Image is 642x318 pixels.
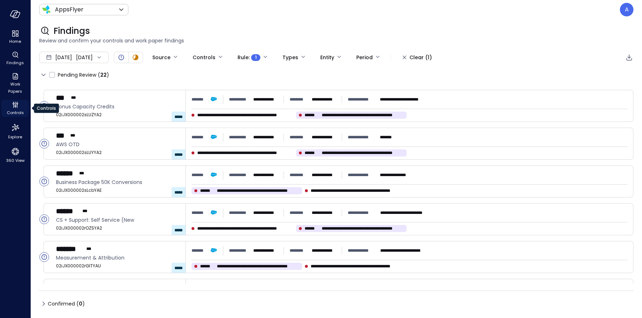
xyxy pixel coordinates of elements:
span: Findings [6,59,24,66]
span: 02iJX000002sLcbYAE [56,187,180,194]
span: Home [9,38,21,45]
div: Explore [1,121,29,141]
div: ( ) [98,71,109,79]
span: 22 [100,71,107,78]
div: Open [39,176,49,186]
div: Open [39,252,49,262]
div: Open [39,139,49,149]
p: AppsFlyer [55,5,83,14]
p: CS_SUPPORT_SELF_SERVICE_ [380,209,434,216]
div: Controls [34,104,59,113]
span: 02iJX000002sLUYYA2 [56,149,180,156]
div: Types [282,51,298,63]
div: Period [356,51,373,63]
span: 1 [255,54,257,61]
span: Measurement & Attribution [56,254,180,262]
span: Work Papers [4,81,26,95]
div: Work Papers [1,71,29,96]
div: Open [117,53,126,62]
span: Review and confirm your controls and work paper findings [39,37,633,45]
div: Findings [1,50,29,67]
p: MEASUREMENT_ATTRIBUTION [380,247,434,254]
p: A [625,5,629,14]
span: AWS OTD [56,140,180,148]
span: Confirmed [48,298,85,309]
span: 02iJX000002rGlTYAU [56,262,180,270]
p: BONUS_CAPACITY_CREDITS [380,96,433,103]
span: 02iJX000002sLUZYA2 [56,111,180,118]
span: CS + Support: Self Service (New [56,216,180,224]
img: Icon [42,5,51,14]
span: 02iJX000002rOZSYA2 [56,225,180,232]
div: 360 View [1,145,29,165]
span: Bonus Capacity Credits [56,103,180,111]
div: Home [1,29,29,46]
span: Pending Review [58,69,109,81]
div: Export to CSV [625,53,633,62]
div: Open [39,214,49,224]
span: Controls [7,109,24,116]
span: 360 View [6,157,25,164]
div: In Progress [131,53,140,62]
div: Open [39,101,49,111]
span: Findings [53,25,90,37]
div: Controls [193,51,215,63]
div: Avi Brandwain [620,3,633,16]
span: Business Package 50K Conversions [56,178,180,186]
div: Rule : [238,51,260,63]
span: [DATE] [55,53,72,61]
button: Clear (1) [397,51,438,63]
div: Source [152,51,170,63]
div: Clear (1) [409,53,432,62]
span: 0 [79,300,82,307]
div: Controls [1,100,29,117]
div: ( ) [76,300,85,308]
span: Explore [8,133,22,140]
div: Entity [320,51,334,63]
